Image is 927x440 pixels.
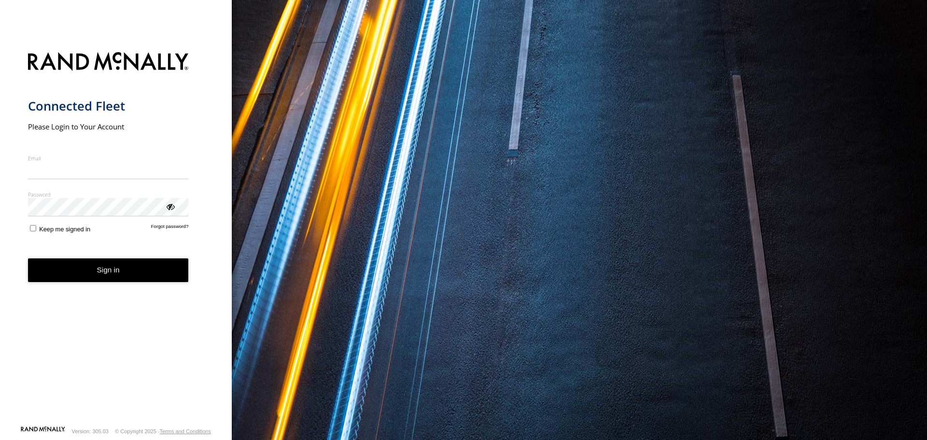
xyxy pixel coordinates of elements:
a: Terms and Conditions [160,428,211,434]
label: Password [28,191,189,198]
div: Version: 305.03 [72,428,109,434]
button: Sign in [28,258,189,282]
label: Email [28,155,189,162]
div: ViewPassword [165,201,175,211]
img: Rand McNally [28,50,189,75]
h1: Connected Fleet [28,98,189,114]
span: Keep me signed in [39,226,90,233]
a: Forgot password? [151,224,189,233]
div: © Copyright 2025 - [115,428,211,434]
a: Visit our Website [21,426,65,436]
h2: Please Login to Your Account [28,122,189,131]
form: main [28,46,204,426]
input: Keep me signed in [30,225,36,231]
